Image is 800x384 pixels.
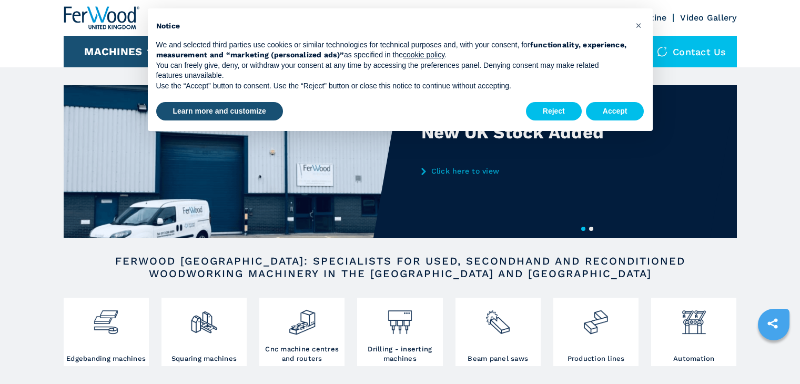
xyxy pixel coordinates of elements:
h3: Beam panel saws [468,354,528,363]
h3: Edgebanding machines [66,354,146,363]
a: Drilling - inserting machines [357,298,442,366]
strong: functionality, experience, measurement and “marketing (personalized ads)” [156,41,627,59]
a: Video Gallery [680,13,736,23]
img: Ferwood [64,6,139,29]
p: You can freely give, deny, or withdraw your consent at any time by accessing the preferences pane... [156,60,627,81]
button: 2 [589,227,593,231]
a: Cnc machine centres and routers [259,298,345,366]
button: Learn more and customize [156,102,283,121]
button: 1 [581,227,585,231]
img: bordatrici_1.png [92,300,120,336]
h2: FERWOOD [GEOGRAPHIC_DATA]: SPECIALISTS FOR USED, SECONDHAND AND RECONDITIONED WOODWORKING MACHINE... [97,255,703,280]
h3: Drilling - inserting machines [360,345,440,363]
span: × [635,19,642,32]
p: Use the “Accept” button to consent. Use the “Reject” button or close this notice to continue with... [156,81,627,92]
a: cookie policy [403,50,444,59]
h2: Notice [156,21,627,32]
a: Edgebanding machines [64,298,149,366]
img: sezionatrici_2.png [484,300,512,336]
h3: Production lines [568,354,625,363]
img: foratrici_inseritrici_2.png [386,300,414,336]
a: Click here to view [421,167,627,175]
a: Automation [651,298,736,366]
img: squadratrici_2.png [190,300,218,336]
p: We and selected third parties use cookies or similar technologies for technical purposes and, wit... [156,40,627,60]
img: Contact us [657,46,667,57]
a: Production lines [553,298,639,366]
a: Squaring machines [161,298,247,366]
img: centro_di_lavoro_cnc_2.png [288,300,316,336]
div: Contact us [646,36,737,67]
img: automazione.png [680,300,708,336]
button: Machines [84,45,142,58]
img: linee_di_produzione_2.png [582,300,610,336]
h3: Automation [673,354,715,363]
button: Accept [586,102,644,121]
a: sharethis [760,310,786,337]
button: Reject [526,102,582,121]
h3: Cnc machine centres and routers [262,345,342,363]
a: Beam panel saws [455,298,541,366]
img: New UK Stock Added [64,85,400,238]
button: Close this notice [631,17,647,34]
h3: Squaring machines [171,354,237,363]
